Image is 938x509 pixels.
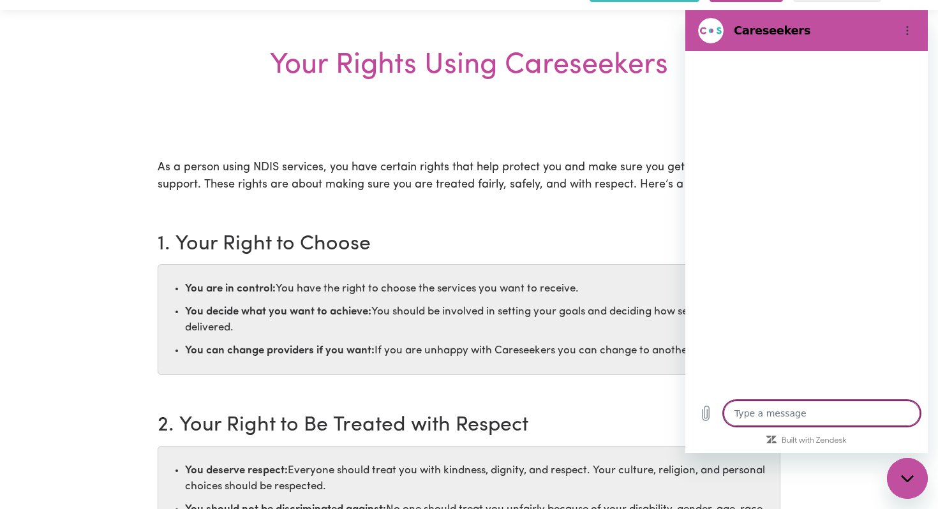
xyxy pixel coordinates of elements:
[158,232,780,256] h2: 1. Your Right to Choose
[185,281,773,297] li: You have the right to choose the services you want to receive.
[685,10,928,453] iframe: Messaging window
[158,413,780,438] h2: 2. Your Right to Be Treated with Respect
[185,343,773,359] li: If you are unhappy with Careseekers you can change to another provider.
[158,159,780,194] p: As a person using NDIS services, you have certain rights that help protect you and make sure you ...
[185,304,773,336] li: You should be involved in setting your goals and deciding how services are delivered.
[185,465,288,476] strong: You deserve respect:
[163,48,775,83] div: Your Rights Using Careseekers
[185,283,276,294] strong: You are in control:
[185,462,773,495] li: Everyone should treat you with kindness, dignity, and respect. Your culture, religion, and person...
[185,306,371,317] strong: You decide what you want to achieve:
[887,458,928,499] iframe: Button to launch messaging window, conversation in progress
[185,345,375,356] strong: You can change providers if you want:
